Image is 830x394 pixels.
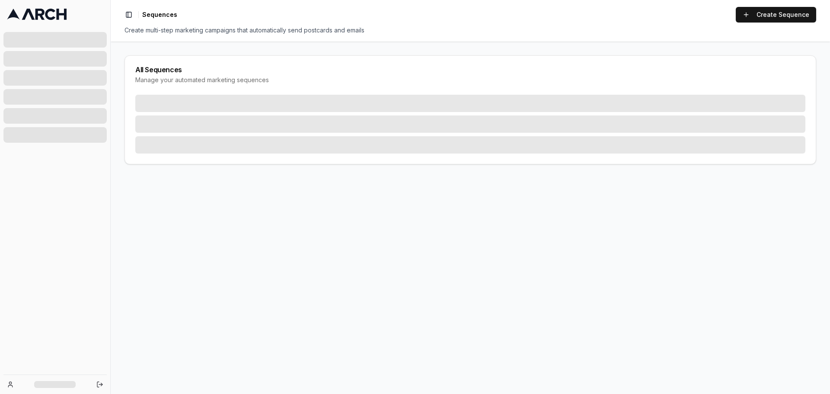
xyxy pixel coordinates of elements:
[94,378,106,391] button: Log out
[142,10,177,19] span: Sequences
[736,7,816,22] a: Create Sequence
[124,26,816,35] div: Create multi-step marketing campaigns that automatically send postcards and emails
[142,10,177,19] nav: breadcrumb
[135,76,805,84] div: Manage your automated marketing sequences
[135,66,805,73] div: All Sequences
